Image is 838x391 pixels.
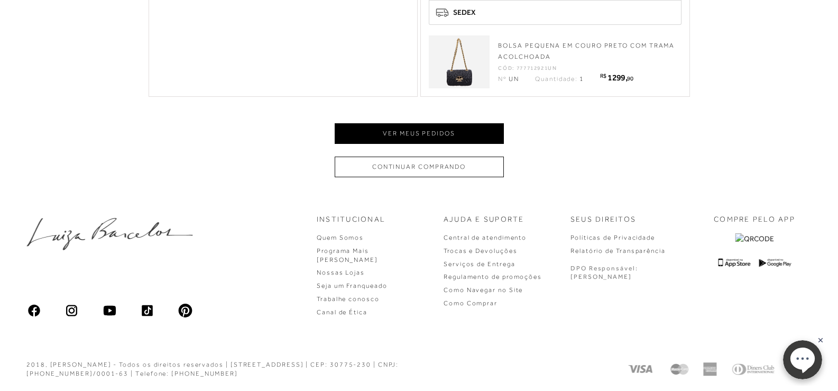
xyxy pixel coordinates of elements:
span: SEDEX [453,7,475,18]
a: Regulamento de promoções [444,273,542,280]
span: R$ [600,73,606,79]
span: Quantidade: [535,75,578,83]
img: Visa [627,362,656,376]
span: 1299, [607,72,627,82]
a: Canal de Ética [317,308,367,316]
a: Central de atendimento [444,234,527,241]
p: DPO Responsável: [PERSON_NAME] [570,264,638,282]
img: tiktok [140,303,155,318]
a: Quem Somos [317,234,364,241]
span: 1 [579,75,584,83]
div: 2018, [PERSON_NAME] - Todos os direitos reservados | [STREET_ADDRESS] | CEP: 30775-230 | CNPJ: [P... [26,360,476,378]
img: pinterest_ios_filled [178,303,192,318]
p: COMPRE PELO APP [714,214,795,225]
img: Mastercard [669,362,690,376]
p: Institucional [317,214,385,225]
img: facebook_ios_glyph [26,303,41,318]
a: Trabalhe conosco [317,295,380,303]
img: youtube_material_rounded [102,303,117,318]
a: Programa Mais [PERSON_NAME] [317,247,378,263]
a: Serviços de Entrega [444,260,515,268]
img: App Store Logo [718,258,750,267]
a: Como Comprar [444,299,498,307]
a: Trocas e Devoluções [444,247,517,254]
span: 777712921UN [517,65,557,71]
a: Nossas Lojas [317,269,365,276]
a: Relatório de Transparência [570,247,666,254]
button: Ver meus pedidos [335,123,504,144]
span: UN [509,75,519,83]
img: Diners Club [729,362,777,376]
img: American Express [703,362,716,376]
span: 90 [627,75,633,81]
img: instagram_material_outline [65,303,79,318]
span: BOLSA PEQUENA EM COURO PRETO COM TRAMA ACOLCHOADA [498,42,675,60]
a: Políticas de Privacidade [570,234,655,241]
span: Nº [498,75,507,83]
a: Seja um Franqueado [317,282,388,289]
img: Google Play Logo [759,258,791,267]
p: Ajuda e Suporte [444,214,524,225]
span: Cód: [498,65,514,71]
p: Seus Direitos [570,214,636,225]
img: QRCODE [735,233,774,244]
button: Continuar comprando [335,157,504,177]
a: Como Navegar no Site [444,286,523,294]
img: luiza-barcelos.png [26,218,192,250]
